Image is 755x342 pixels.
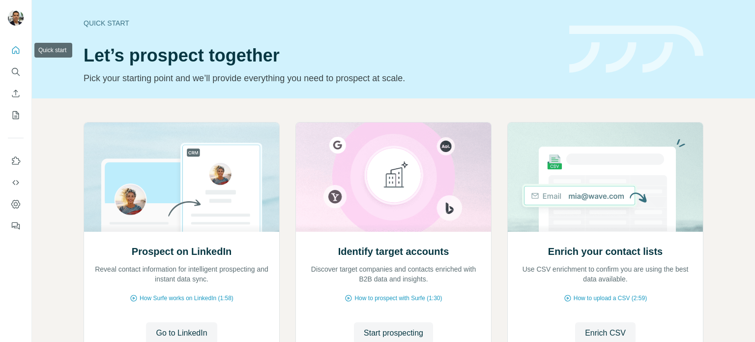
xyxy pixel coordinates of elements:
img: Identify target accounts [295,123,492,232]
span: How to prospect with Surfe (1:30) [354,294,442,303]
button: My lists [8,106,24,124]
h1: Let’s prospect together [84,46,557,65]
p: Discover target companies and contacts enriched with B2B data and insights. [306,264,481,284]
h2: Enrich your contact lists [548,245,663,258]
span: Go to LinkedIn [156,327,207,339]
h2: Identify target accounts [338,245,449,258]
img: Prospect on LinkedIn [84,123,280,232]
img: Avatar [8,10,24,26]
span: Enrich CSV [585,327,626,339]
button: Use Surfe on LinkedIn [8,152,24,170]
p: Pick your starting point and we’ll provide everything you need to prospect at scale. [84,71,557,85]
h2: Prospect on LinkedIn [132,245,232,258]
button: Use Surfe API [8,174,24,191]
span: How to upload a CSV (2:59) [574,294,647,303]
span: How Surfe works on LinkedIn (1:58) [140,294,233,303]
button: Search [8,63,24,81]
button: Enrich CSV [8,85,24,102]
p: Reveal contact information for intelligent prospecting and instant data sync. [94,264,269,284]
div: Quick start [84,18,557,28]
span: Start prospecting [364,327,423,339]
img: banner [569,26,703,73]
button: Quick start [8,41,24,59]
button: Feedback [8,217,24,235]
button: Dashboard [8,195,24,213]
p: Use CSV enrichment to confirm you are using the best data available. [518,264,693,284]
img: Enrich your contact lists [507,123,703,232]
